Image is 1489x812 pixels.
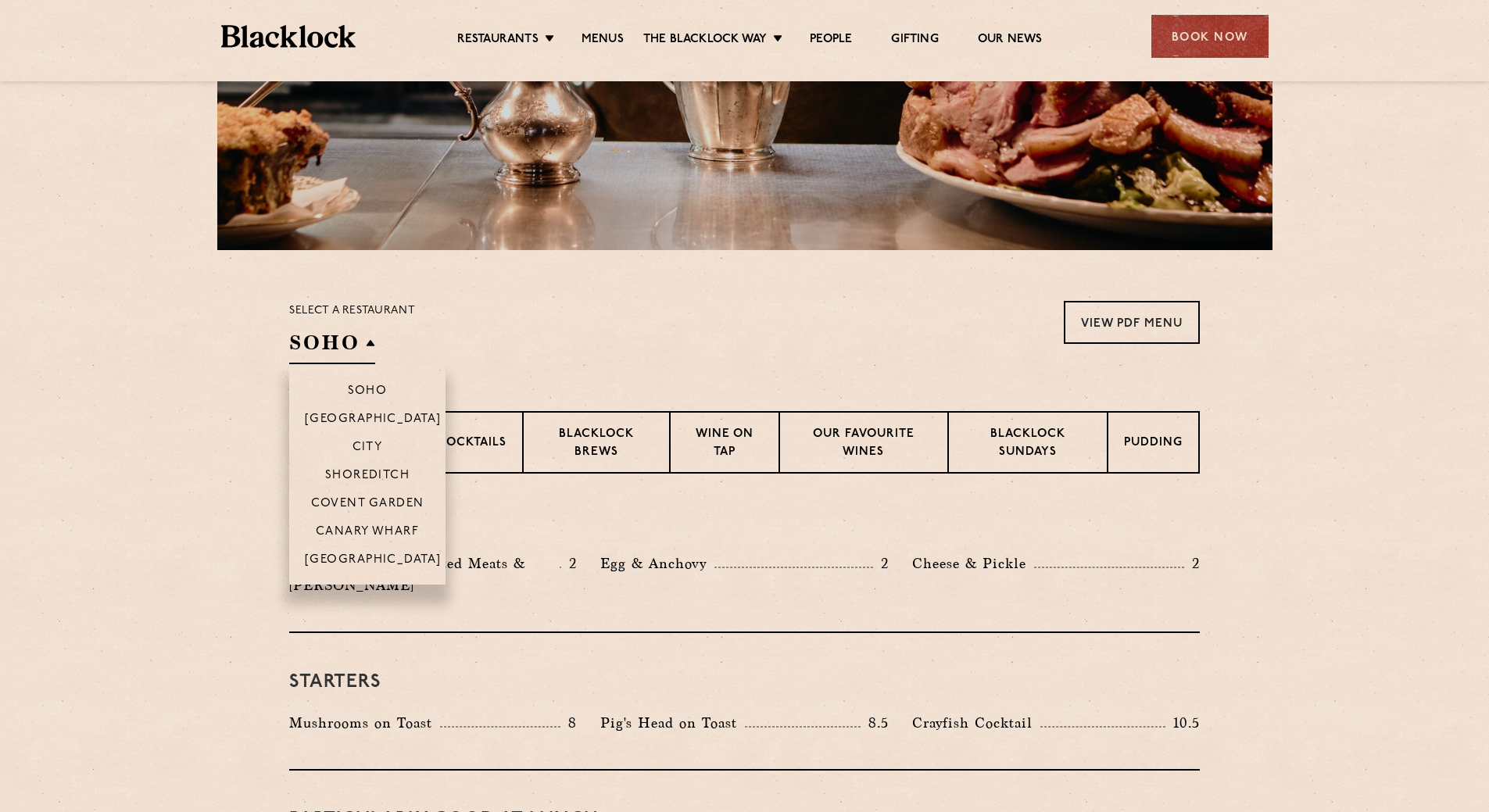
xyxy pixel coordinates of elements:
[457,32,539,49] a: Restaurants
[311,497,424,513] p: Covent Garden
[325,469,410,485] p: Shoreditch
[912,553,1034,574] p: Cheese & Pickle
[796,426,931,463] p: Our favourite wines
[289,672,1200,692] h3: Starters
[1184,553,1200,574] p: 2
[305,553,442,569] p: [GEOGRAPHIC_DATA]
[289,329,375,364] h2: SOHO
[539,426,653,463] p: Blacklock Brews
[437,435,506,454] p: Cocktails
[289,301,415,321] p: Select a restaurant
[1165,713,1200,733] p: 10.5
[305,413,442,428] p: [GEOGRAPHIC_DATA]
[600,553,714,574] p: Egg & Anchovy
[353,441,383,456] p: City
[686,426,763,463] p: Wine on Tap
[978,32,1043,49] a: Our News
[1064,301,1200,344] a: View PDF Menu
[560,713,577,733] p: 8
[582,32,624,49] a: Menus
[289,712,440,734] p: Mushrooms on Toast
[1151,15,1269,58] div: Book Now
[873,553,889,574] p: 2
[561,553,577,574] p: 2
[643,32,767,49] a: The Blacklock Way
[348,385,388,400] p: Soho
[912,712,1040,734] p: Crayfish Cocktail
[891,32,938,49] a: Gifting
[289,513,1200,533] h3: Pre Chop Bites
[965,426,1091,463] p: Blacklock Sundays
[221,25,356,48] img: BL_Textured_Logo-footer-cropped.svg
[1124,435,1183,454] p: Pudding
[600,712,745,734] p: Pig's Head on Toast
[810,32,852,49] a: People
[861,713,889,733] p: 8.5
[316,525,419,541] p: Canary Wharf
